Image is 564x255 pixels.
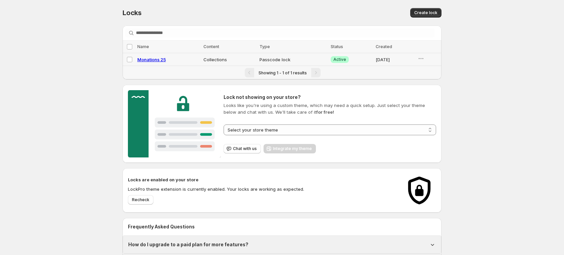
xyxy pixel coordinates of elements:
[128,241,248,248] h1: How do I upgrade to a paid plan for more features?
[123,9,142,17] span: Locks
[128,195,153,205] button: Recheck
[128,186,396,192] p: LockPro theme extension is currently enabled. Your locks are working as expected.
[374,53,415,66] td: [DATE]
[260,44,270,49] span: Type
[257,53,329,66] td: Passcode lock
[258,70,307,75] span: Showing 1 - 1 of 1 results
[201,53,257,66] td: Collections
[376,44,392,49] span: Created
[333,57,346,62] span: Active
[203,44,219,49] span: Content
[224,144,261,153] button: Chat with us
[316,109,334,115] strong: for free!
[137,57,166,62] a: Monations 25
[137,44,149,49] span: Name
[410,8,441,17] button: Create lock
[224,102,436,115] p: Looks like you're using a custom theme, which may need a quick setup. Just select your theme belo...
[132,197,149,203] span: Recheck
[123,66,441,79] nav: Pagination
[128,176,396,183] h2: Locks are enabled on your store
[128,223,436,230] h2: Frequently Asked Questions
[233,146,257,151] span: Chat with us
[331,44,343,49] span: Status
[414,10,437,15] span: Create lock
[224,94,436,101] h2: Lock not showing on your store?
[128,90,221,157] img: Customer support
